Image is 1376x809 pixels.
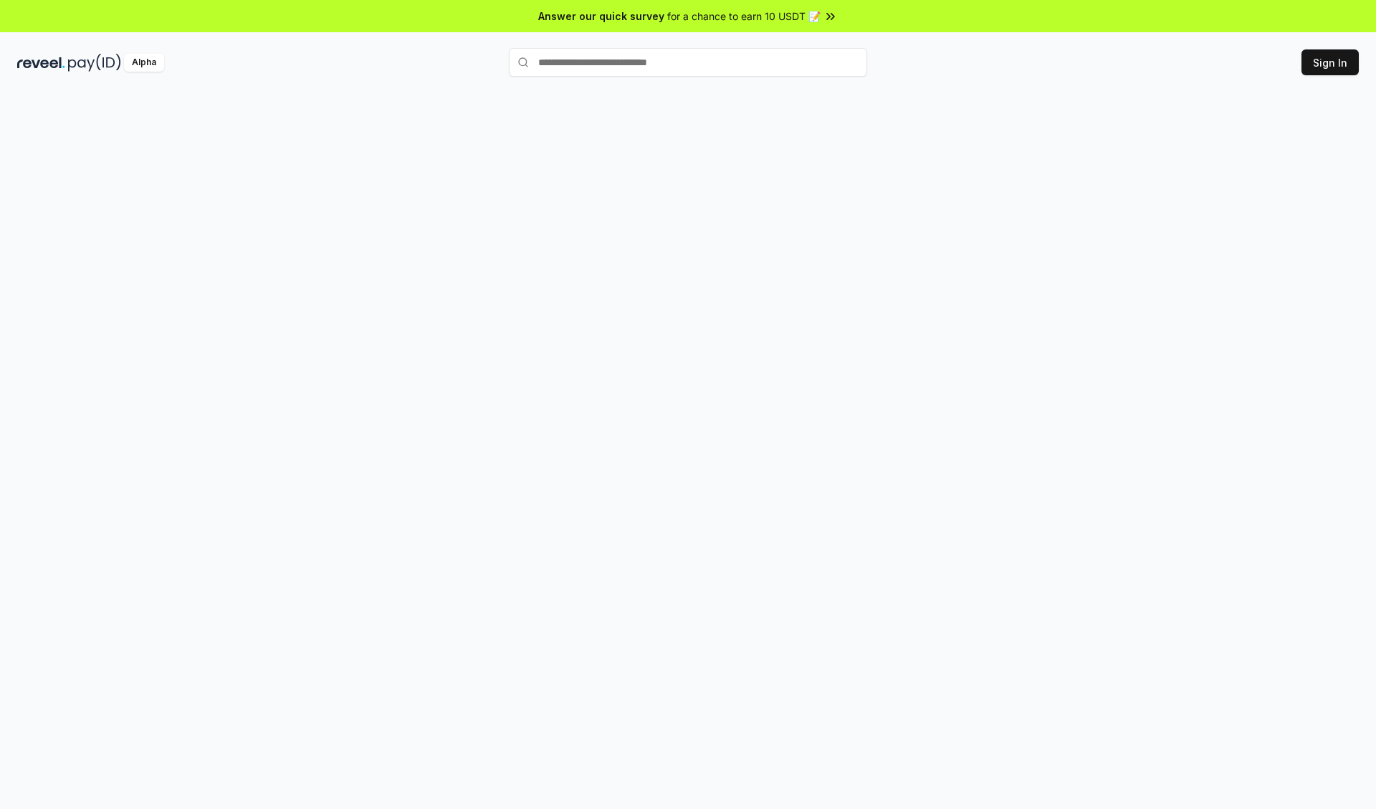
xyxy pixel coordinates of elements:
span: for a chance to earn 10 USDT 📝 [667,9,821,24]
img: pay_id [68,54,121,72]
img: reveel_dark [17,54,65,72]
div: Alpha [124,54,164,72]
span: Answer our quick survey [538,9,664,24]
button: Sign In [1301,49,1359,75]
